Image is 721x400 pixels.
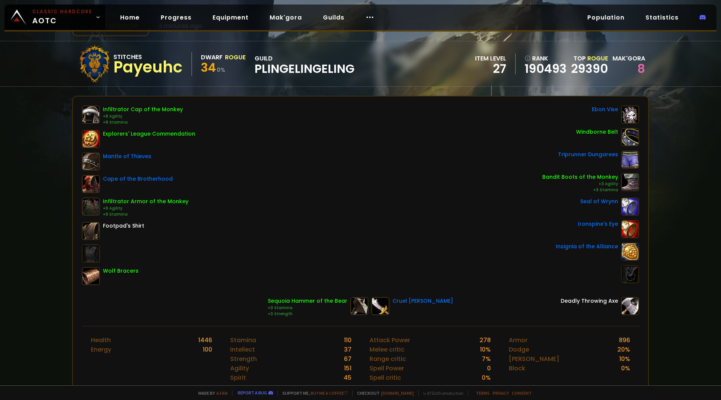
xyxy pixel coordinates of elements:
[82,106,100,124] img: item-7413
[216,390,228,396] a: a fan
[230,373,246,382] div: Spirit
[217,66,225,74] small: 0 %
[487,364,491,373] div: 0
[621,243,639,261] img: item-209612
[480,345,491,354] div: 10 %
[91,335,111,345] div: Health
[621,106,639,124] img: item-7690
[5,5,105,30] a: Classic HardcoreAOTC
[255,54,354,74] div: guild
[32,8,92,15] small: Classic Hardcore
[225,53,246,62] div: Rogue
[612,54,645,63] div: Mak'gora
[91,345,111,354] div: Energy
[103,205,189,211] div: +9 Agility
[311,390,348,396] a: Buy me a coffee
[352,390,414,396] span: Checkout
[82,175,100,193] img: item-5193
[480,335,491,345] div: 278
[556,243,618,251] div: Insignia of the Alliance
[542,187,618,193] div: +3 Stamina
[592,106,618,113] div: Ebon Vise
[509,364,525,373] div: Block
[640,10,685,25] a: Statistics
[350,297,368,315] img: item-15225
[103,119,183,125] div: +8 Stamina
[32,8,92,26] span: AOTC
[103,113,183,119] div: +8 Agility
[344,354,351,364] div: 67
[155,10,198,25] a: Progress
[370,373,401,382] div: Spell critic
[82,198,100,216] img: item-7407
[475,63,506,74] div: 27
[103,211,189,217] div: +9 Stamina
[493,390,509,396] a: Privacy
[621,173,639,191] img: item-9776
[525,63,567,74] a: 190493
[198,335,212,345] div: 1446
[392,297,453,305] div: Cruel [PERSON_NAME]
[371,297,389,315] img: item-5191
[476,390,490,396] a: Terms
[619,354,630,364] div: 10 %
[201,59,216,76] span: 34
[264,10,308,25] a: Mak'gora
[578,220,618,228] div: Ironspine's Eye
[525,54,567,63] div: rank
[619,335,630,345] div: 896
[103,198,189,205] div: Infiltrator Armor of the Monkey
[230,335,256,345] div: Stamina
[381,390,414,396] a: [DOMAIN_NAME]
[370,345,404,354] div: Melee critic
[571,54,608,63] div: Top
[621,151,639,169] img: item-9624
[194,390,228,396] span: Made by
[370,354,406,364] div: Range critic
[418,390,463,396] span: v. d752d5 - production
[621,128,639,146] img: item-6719
[344,373,351,382] div: 45
[230,345,255,354] div: Intellect
[370,335,410,345] div: Attack Power
[621,198,639,216] img: item-2933
[103,175,173,183] div: Cape of the Brotherhood
[587,54,608,63] span: Rogue
[238,390,267,395] a: Report a bug
[255,63,354,74] span: Plingelingeling
[344,364,351,373] div: 151
[268,297,347,305] div: Sequoia Hammer of the Bear
[617,345,630,354] div: 20 %
[509,354,559,364] div: [PERSON_NAME]
[475,54,506,63] div: item level
[621,297,639,315] img: item-3137
[201,53,223,62] div: Dwarf
[113,52,183,62] div: Stitches
[317,10,350,25] a: Guilds
[344,335,351,345] div: 110
[203,345,212,354] div: 100
[103,152,151,160] div: Mantle of Thieves
[103,267,139,275] div: Wolf Bracers
[509,335,528,345] div: Armor
[482,354,491,364] div: 7 %
[114,10,146,25] a: Home
[558,151,618,158] div: Triprunner Dungarees
[103,130,195,138] div: Explorers' League Commendation
[230,354,257,364] div: Strength
[580,198,618,205] div: Seal of Wrynn
[113,62,183,73] div: Payeuhc
[370,364,404,373] div: Spell Power
[82,152,100,171] img: item-2264
[82,130,100,148] img: item-7746
[482,373,491,382] div: 0 %
[82,267,100,285] img: item-4794
[268,311,347,317] div: +3 Strength
[512,390,532,396] a: Consent
[621,364,630,373] div: 0 %
[268,305,347,311] div: +3 Stamina
[509,345,529,354] div: Dodge
[542,173,618,181] div: Bandit Boots of the Monkey
[207,10,255,25] a: Equipment
[581,10,630,25] a: Population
